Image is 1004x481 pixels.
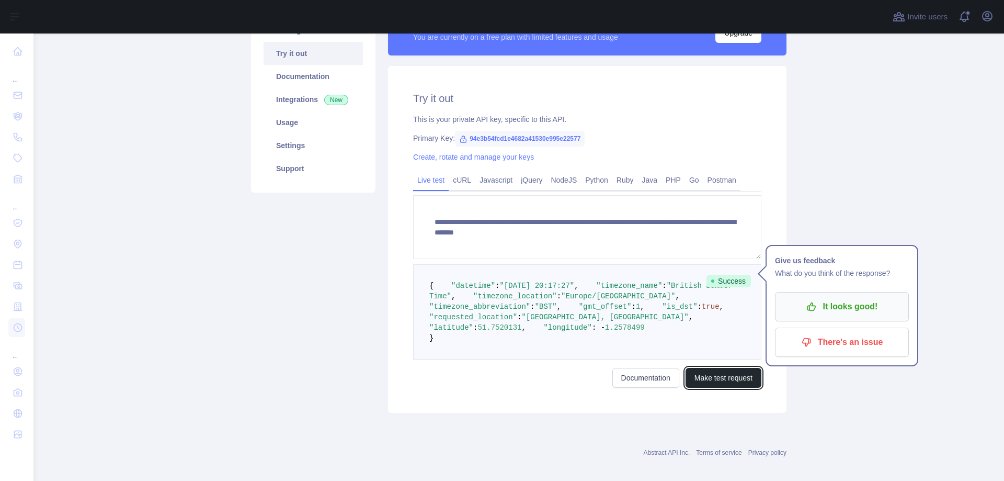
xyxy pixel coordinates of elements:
div: ... [8,63,25,84]
a: Create, rotate and manage your keys [413,153,534,161]
span: { [429,282,433,290]
a: Ruby [612,172,638,188]
p: What do you think of the response? [775,267,909,279]
span: , [521,323,526,332]
span: "Europe/[GEOGRAPHIC_DATA]" [561,292,675,300]
a: Live test [413,172,449,188]
button: It looks good! [775,292,909,321]
span: "BST" [535,303,557,311]
h1: Give us feedback [775,254,909,267]
span: "latitude" [429,323,473,332]
span: : [632,303,636,311]
a: NodeJS [546,172,581,188]
span: 51.7520131 [477,323,521,332]
p: It looks good! [783,298,901,316]
span: "gmt_offset" [579,303,632,311]
span: 94e3b54fcd1e4682a41530e995e22577 [455,131,585,147]
span: : [557,292,561,300]
a: Java [638,172,662,188]
span: "timezone_location" [473,292,557,300]
div: You are currently on a free plan with limited features and usage [413,32,618,42]
span: "[DATE] 20:17:27" [499,282,574,290]
a: Postman [703,172,740,188]
a: PHP [661,172,685,188]
span: : [473,323,477,332]
a: Settings [264,134,363,157]
span: , [451,292,455,300]
span: "[GEOGRAPHIC_DATA], [GEOGRAPHIC_DATA]" [521,313,688,321]
span: } [429,334,433,342]
span: , [640,303,644,311]
a: Javascript [475,172,517,188]
div: This is your private API key, specific to this API. [413,114,761,125]
a: Abstract API Inc. [644,449,690,456]
span: , [689,313,693,321]
a: Terms of service [696,449,741,456]
span: New [324,95,348,105]
span: "timezone_name" [596,282,662,290]
a: Usage [264,111,363,134]
a: Documentation [612,368,679,388]
span: : - [592,323,605,332]
span: "longitude" [543,323,591,332]
button: Invite users [891,8,950,25]
a: Python [581,172,612,188]
a: jQuery [517,172,546,188]
span: , [720,303,724,311]
h2: Try it out [413,91,761,106]
button: There's an issue [775,328,909,357]
a: cURL [449,172,475,188]
div: ... [8,191,25,211]
span: : [517,313,521,321]
span: "requested_location" [429,313,517,321]
span: Success [706,275,751,287]
span: : [662,282,666,290]
span: true [702,303,720,311]
span: Invite users [907,11,948,23]
a: Go [685,172,703,188]
span: : [698,303,702,311]
span: "is_dst" [662,303,697,311]
a: Support [264,157,363,180]
span: , [676,292,680,300]
span: , [574,282,578,290]
a: Documentation [264,65,363,88]
span: , [557,303,561,311]
a: Integrations New [264,88,363,111]
a: Try it out [264,42,363,65]
span: 1 [636,303,640,311]
button: Make test request [686,368,761,388]
span: "timezone_abbreviation" [429,303,530,311]
div: ... [8,339,25,360]
span: : [495,282,499,290]
span: "datetime" [451,282,495,290]
div: Primary Key: [413,133,761,143]
span: 1.2578499 [605,323,645,332]
a: Privacy policy [748,449,786,456]
p: There's an issue [783,333,901,351]
span: : [530,303,534,311]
